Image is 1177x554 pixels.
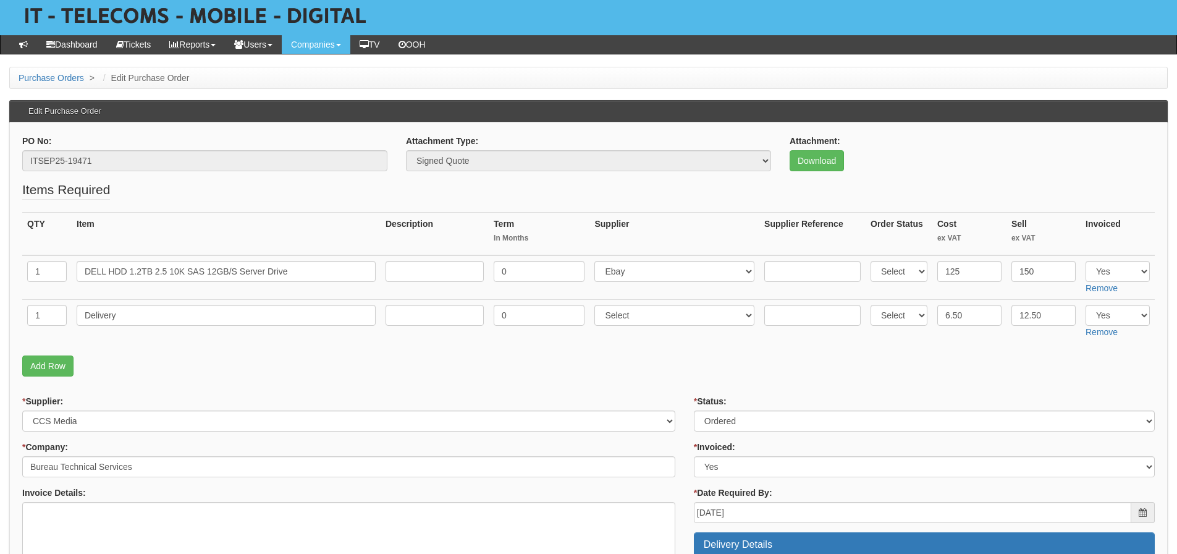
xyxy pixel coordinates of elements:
[22,101,108,122] h3: Edit Purchase Order
[759,212,866,255] th: Supplier Reference
[1086,327,1118,337] a: Remove
[381,212,489,255] th: Description
[107,35,161,54] a: Tickets
[22,212,72,255] th: QTY
[160,35,225,54] a: Reports
[22,135,51,147] label: PO No:
[937,233,1002,244] small: ex VAT
[19,73,84,83] a: Purchase Orders
[225,35,282,54] a: Users
[1086,283,1118,293] a: Remove
[589,212,759,255] th: Supplier
[790,150,844,171] a: Download
[406,135,478,147] label: Attachment Type:
[22,487,86,499] label: Invoice Details:
[22,181,110,200] legend: Items Required
[100,72,190,84] li: Edit Purchase Order
[1006,212,1081,255] th: Sell
[22,395,63,407] label: Supplier:
[489,212,589,255] th: Term
[494,233,584,244] small: In Months
[694,487,772,499] label: Date Required By:
[694,441,735,453] label: Invoiced:
[704,539,1145,550] h3: Delivery Details
[22,356,74,377] a: Add Row
[1011,233,1076,244] small: ex VAT
[694,395,727,407] label: Status:
[389,35,435,54] a: OOH
[282,35,350,54] a: Companies
[1081,212,1155,255] th: Invoiced
[86,73,98,83] span: >
[866,212,932,255] th: Order Status
[37,35,107,54] a: Dashboard
[22,441,68,453] label: Company:
[72,212,381,255] th: Item
[350,35,389,54] a: TV
[790,135,840,147] label: Attachment:
[932,212,1006,255] th: Cost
